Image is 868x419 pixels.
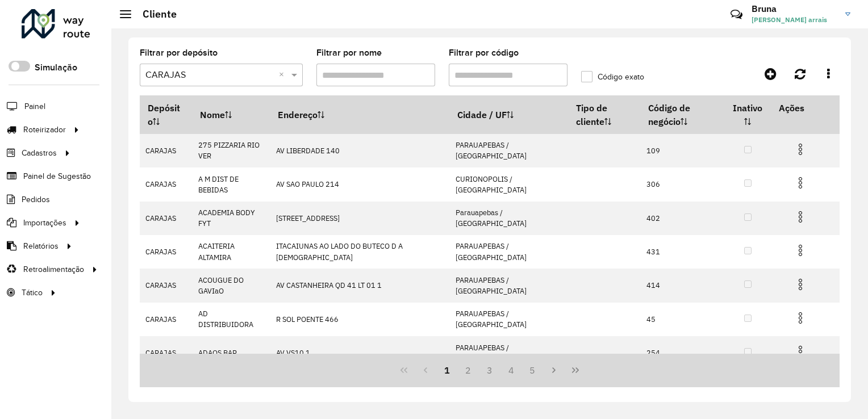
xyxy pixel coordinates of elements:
button: Next Page [543,359,565,381]
td: CARAJAS [140,303,193,336]
td: [STREET_ADDRESS] [270,202,450,235]
label: Filtrar por código [449,46,519,60]
td: ACADEMIA BODY FYT [193,202,270,235]
th: Inativo [725,96,771,134]
label: Filtrar por nome [316,46,382,60]
td: 275 PIZZARIA RIO VER [193,134,270,167]
td: 431 [640,235,724,269]
td: ITACAIUNAS AO LADO DO BUTECO D A [DEMOGRAPHIC_DATA] [270,235,450,269]
th: Ações [771,96,839,120]
button: 3 [479,359,500,381]
td: 254 [640,336,724,370]
td: A M DIST DE BEBIDAS [193,167,270,201]
td: AV LIBERDADE 140 [270,134,450,167]
span: Cadastros [22,147,57,159]
td: CARAJAS [140,134,193,167]
td: CURIONOPOLIS / [GEOGRAPHIC_DATA] [449,167,567,201]
td: AD DISTRIBUIDORA [193,303,270,336]
td: PARAUAPEBAS / [GEOGRAPHIC_DATA] [449,303,567,336]
td: ACAITERIA ALTAMIRA [193,235,270,269]
th: Endereço [270,96,450,134]
td: CARAJAS [140,269,193,302]
button: Last Page [565,359,586,381]
span: Pedidos [22,194,50,206]
td: AV SAO PAULO 214 [270,167,450,201]
td: CARAJAS [140,202,193,235]
button: 2 [457,359,479,381]
span: Clear all [279,68,289,82]
span: Painel de Sugestão [23,170,91,182]
a: Contato Rápido [724,2,749,27]
td: 306 [640,167,724,201]
td: 109 [640,134,724,167]
td: R SOL POENTE 466 [270,303,450,336]
td: PARAUAPEBAS / [GEOGRAPHIC_DATA] [449,269,567,302]
td: 45 [640,303,724,336]
span: [PERSON_NAME] arrais [752,15,837,25]
span: Relatórios [23,240,59,252]
button: 5 [522,359,544,381]
td: ADAOS BAR [193,336,270,370]
td: 402 [640,202,724,235]
th: Depósito [140,96,193,134]
button: 4 [500,359,522,381]
label: Simulação [35,61,77,74]
td: CARAJAS [140,336,193,370]
td: CARAJAS [140,167,193,201]
td: PARAUAPEBAS / [GEOGRAPHIC_DATA] [449,134,567,167]
td: PARAUAPEBAS / [GEOGRAPHIC_DATA] [449,235,567,269]
span: Painel [24,100,45,112]
td: PARAUAPEBAS / [GEOGRAPHIC_DATA] [449,336,567,370]
td: AV VS10 1 [270,336,450,370]
th: Nome [193,96,270,134]
h3: Bruna [752,3,837,14]
label: Código exato [581,71,644,83]
td: 414 [640,269,724,302]
span: Roteirizador [23,124,66,136]
th: Cidade / UF [449,96,567,134]
td: ACOUGUE DO GAVIaO [193,269,270,302]
span: Retroalimentação [23,263,84,275]
td: CARAJAS [140,235,193,269]
h2: Cliente [131,8,177,20]
button: 1 [436,359,458,381]
td: Parauapebas / [GEOGRAPHIC_DATA] [449,202,567,235]
td: AV CASTANHEIRA QD 41 LT 01 1 [270,269,450,302]
th: Código de negócio [640,96,724,134]
span: Tático [22,287,43,299]
label: Filtrar por depósito [140,46,218,60]
span: Importações [23,217,66,229]
th: Tipo de cliente [568,96,640,134]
